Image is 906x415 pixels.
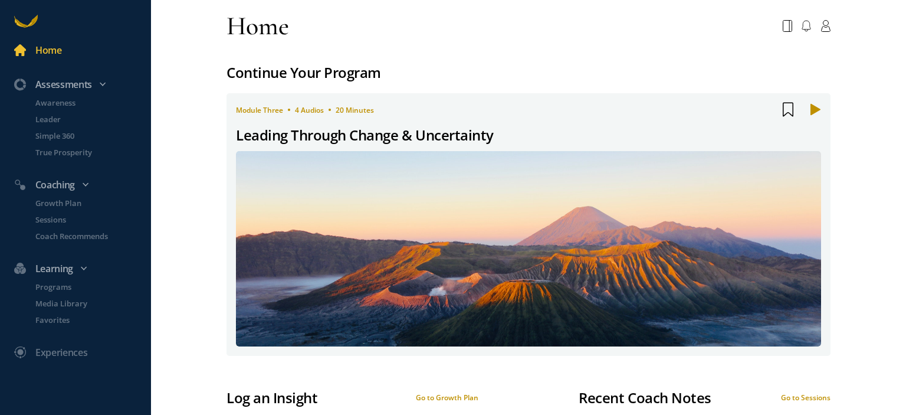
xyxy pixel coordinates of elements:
[35,314,149,326] p: Favorites
[21,146,151,158] a: True Prosperity
[35,345,87,360] div: Experiences
[35,97,149,109] p: Awareness
[21,298,151,309] a: Media Library
[21,130,151,142] a: Simple 360
[236,105,283,115] span: module three
[35,130,149,142] p: Simple 360
[781,393,830,403] div: Go to Sessions
[226,387,317,409] div: Log an Insight
[7,77,156,92] div: Assessments
[35,146,149,158] p: True Prosperity
[35,281,149,293] p: Programs
[7,177,156,192] div: Coaching
[21,113,151,125] a: Leader
[21,97,151,109] a: Awareness
[579,387,711,409] div: Recent Coach Notes
[226,9,289,43] div: Home
[336,105,374,115] span: 20 Minutes
[35,230,149,242] p: Coach Recommends
[21,230,151,242] a: Coach Recommends
[236,151,821,347] img: 624ff84a9ce498e9c2dfaa32_1697608424.jpg
[35,43,62,58] div: Home
[21,197,151,209] a: Growth Plan
[226,61,830,84] div: Continue Your Program
[35,113,149,125] p: Leader
[416,393,478,403] div: Go to Growth Plan
[21,214,151,226] a: Sessions
[7,261,156,276] div: Learning
[236,124,494,146] div: Leading Through Change & Uncertainty
[35,214,149,226] p: Sessions
[35,197,149,209] p: Growth Plan
[35,298,149,309] p: Media Library
[295,105,324,115] span: 4 Audios
[21,281,151,293] a: Programs
[21,314,151,326] a: Favorites
[226,93,830,356] a: module three4 Audios20 MinutesLeading Through Change & Uncertainty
